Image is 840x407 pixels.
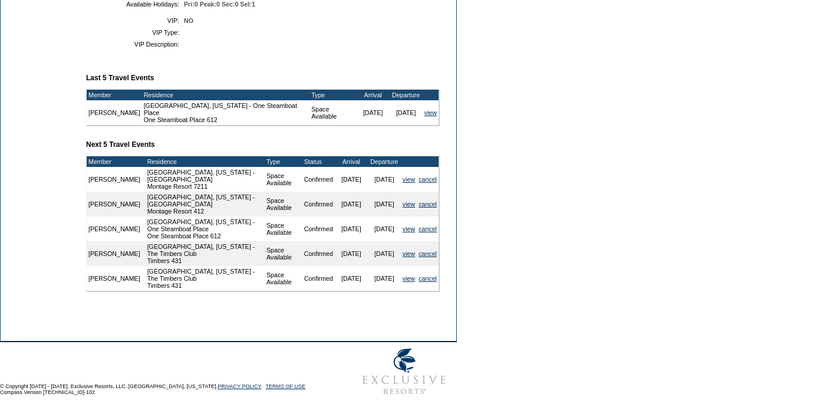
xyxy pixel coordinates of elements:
td: Residence [142,90,310,100]
td: Member [87,90,142,100]
a: view [403,250,415,257]
td: Confirmed [302,192,335,216]
td: [DATE] [357,100,390,125]
b: Next 5 Travel Events [86,140,155,149]
td: [PERSON_NAME] [87,100,142,125]
td: [DATE] [368,192,401,216]
td: Available Holidays: [91,1,179,8]
a: view [424,109,437,116]
a: cancel [419,250,437,257]
td: [DATE] [390,100,423,125]
td: Member [87,156,142,167]
td: [DATE] [368,216,401,241]
td: Confirmed [302,266,335,291]
td: [PERSON_NAME] [87,216,142,241]
td: Space Available [265,192,302,216]
td: [PERSON_NAME] [87,241,142,266]
td: [GEOGRAPHIC_DATA], [US_STATE] - The Timbers Club Timbers 431 [146,266,265,291]
td: [DATE] [335,241,368,266]
span: NO [184,17,193,24]
td: Confirmed [302,167,335,192]
b: Last 5 Travel Events [86,74,154,82]
td: [DATE] [335,216,368,241]
span: Pri:0 Peak:0 Sec:0 Sel:1 [184,1,255,8]
td: Departure [390,90,423,100]
td: Confirmed [302,216,335,241]
td: [DATE] [368,167,401,192]
td: Type [265,156,302,167]
td: [PERSON_NAME] [87,266,142,291]
td: [DATE] [368,241,401,266]
a: cancel [419,201,437,208]
td: Arrival [335,156,368,167]
td: [PERSON_NAME] [87,167,142,192]
td: Space Available [309,100,357,125]
img: Exclusive Resorts [351,342,457,401]
td: [GEOGRAPHIC_DATA], [US_STATE] - [GEOGRAPHIC_DATA] Montage Resort 7211 [146,167,265,192]
td: [GEOGRAPHIC_DATA], [US_STATE] - One Steamboat Place One Steamboat Place 612 [146,216,265,241]
td: VIP Description: [91,41,179,48]
td: [DATE] [335,192,368,216]
td: Confirmed [302,241,335,266]
td: Residence [146,156,265,167]
td: [GEOGRAPHIC_DATA], [US_STATE] - [GEOGRAPHIC_DATA] Montage Resort 412 [146,192,265,216]
td: Space Available [265,216,302,241]
td: [GEOGRAPHIC_DATA], [US_STATE] - One Steamboat Place One Steamboat Place 612 [142,100,310,125]
td: Type [309,90,357,100]
td: VIP: [91,17,179,24]
td: Space Available [265,167,302,192]
a: view [403,201,415,208]
a: view [403,176,415,183]
td: Space Available [265,241,302,266]
a: view [403,225,415,232]
td: Arrival [357,90,390,100]
td: [PERSON_NAME] [87,192,142,216]
td: [DATE] [368,266,401,291]
td: Status [302,156,335,167]
a: view [403,275,415,282]
a: cancel [419,225,437,232]
a: cancel [419,275,437,282]
a: cancel [419,176,437,183]
td: Space Available [265,266,302,291]
td: VIP Type: [91,29,179,36]
a: PRIVACY POLICY [218,383,261,389]
td: [GEOGRAPHIC_DATA], [US_STATE] - The Timbers Club Timbers 431 [146,241,265,266]
td: Departure [368,156,401,167]
a: TERMS OF USE [266,383,306,389]
td: [DATE] [335,266,368,291]
td: [DATE] [335,167,368,192]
